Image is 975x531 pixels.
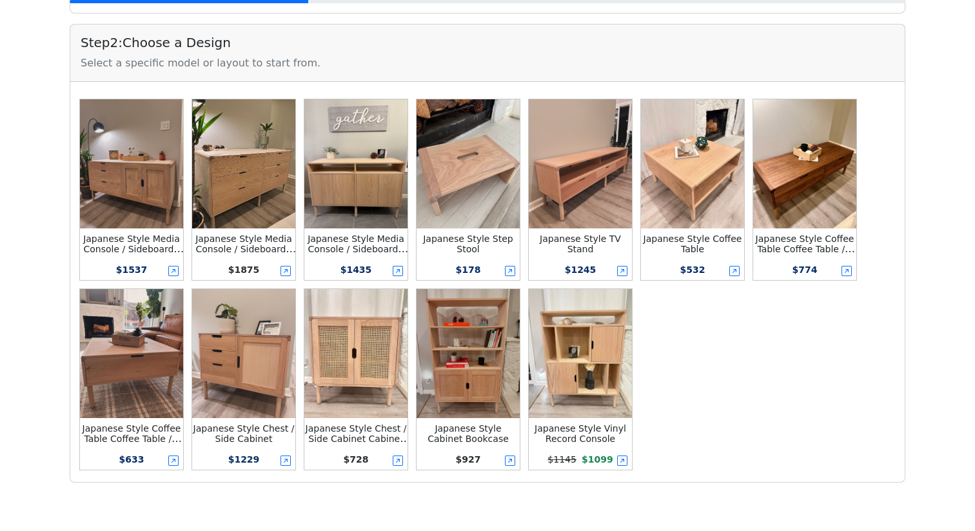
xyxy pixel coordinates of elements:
img: Japanese Style Chest / Side Cabinet [192,289,295,418]
span: $ 1875 [228,265,260,275]
span: $ 1245 [565,265,596,275]
img: Japanese Style Step Stool [417,99,520,228]
div: Japanese Style Media Console / Sideboard / Credenza Dresser w/ 6-drawer [192,234,295,254]
div: Japanese Style Media Console / Sideboard / Credenza [80,234,183,254]
img: Japanese Style Media Console / Sideboard / Credenza Media Console /w Top Shelf [304,99,408,228]
span: $ 1099 [582,454,613,465]
small: Japanese Style Media Console / Sideboard / Credenza Dresser w/ 6-drawer [195,234,296,275]
button: Japanese Style Cabinet BookcaseJapanese Style Cabinet Bookcase$927 [415,287,522,472]
small: Japanese Style Cabinet Bookcase [428,423,509,444]
img: Japanese Style Coffee Table Coffee Table /w 2-darwer [753,99,856,228]
small: Japanese Style Media Console / Sideboard / Credenza [83,234,184,265]
small: Japanese Style Chest / Side Cabinet [193,423,295,444]
small: Japanese Style Media Console / Sideboard / Credenza Media Console /w Top Shelf [308,234,408,275]
img: Japanese Style Vinyl Record Console [529,289,632,418]
div: Japanese Style Vinyl Record Console [529,423,632,444]
span: $ 1435 [340,265,372,275]
button: Japanese Style Coffee Table Coffee Table /w Darwer & ShelfJapanese Style Coffee Table Coffee Tabl... [78,287,185,472]
div: Japanese Style Step Stool [417,234,520,254]
button: Japanese Style TV StandJapanese Style TV Stand$1245 [527,97,634,282]
div: Japanese Style Media Console / Sideboard / Credenza Media Console /w Top Shelf [304,234,408,254]
span: $ 178 [456,265,481,275]
span: $ 1537 [116,265,148,275]
span: $ 927 [456,454,481,465]
div: Japanese Style Coffee Table Coffee Table /w 2-darwer [753,234,856,254]
small: Japanese Style Chest / Side Cabinet Cabinet /w 2-door [306,423,411,454]
small: Japanese Style Step Stool [423,234,513,254]
span: $ 1229 [228,454,260,465]
span: $ 774 [793,265,818,275]
small: Japanese Style TV Stand [540,234,621,254]
small: Japanese Style Vinyl Record Console [535,423,626,444]
div: Japanese Style Coffee Table Coffee Table /w Darwer & Shelf [80,423,183,444]
span: $ 633 [119,454,144,465]
span: $ 728 [344,454,369,465]
div: Japanese Style Chest / Side Cabinet Cabinet /w 2-door [304,423,408,444]
button: Japanese Style Coffee TableJapanese Style Coffee Table$532 [639,97,746,282]
button: Japanese Style Chest / Side CabinetJapanese Style Chest / Side Cabinet$1229 [190,287,297,472]
div: Japanese Style Cabinet Bookcase [417,423,520,444]
button: Japanese Style Vinyl Record ConsoleJapanese Style Vinyl Record Console$1145$1099 [527,287,634,472]
button: Japanese Style Media Console / Sideboard / Credenza Media Console /w Top ShelfJapanese Style Medi... [302,97,409,282]
img: Japanese Style Chest / Side Cabinet Cabinet /w 2-door [304,289,408,418]
button: Japanese Style Coffee Table Coffee Table /w 2-darwerJapanese Style Coffee Table Coffee Table /w 2... [751,97,858,282]
img: Japanese Style Cabinet Bookcase [417,289,520,418]
button: Japanese Style Step StoolJapanese Style Step Stool$178 [415,97,522,282]
button: Japanese Style Media Console / Sideboard / Credenza Dresser w/ 6-drawerJapanese Style Media Conso... [190,97,297,282]
h5: Step 2 : Choose a Design [81,35,894,50]
small: Japanese Style Coffee Table [644,234,742,254]
div: Select a specific model or layout to start from. [81,55,894,71]
small: Japanese Style Coffee Table Coffee Table /w 2-darwer [756,234,856,265]
span: $ 532 [680,265,705,275]
img: Japanese Style TV Stand [529,99,632,228]
img: Japanese Style Coffee Table [641,99,744,228]
div: Japanese Style Chest / Side Cabinet [192,423,295,444]
button: Japanese Style Media Console / Sideboard / CredenzaJapanese Style Media Console / Sideboard / Cre... [78,97,185,282]
div: Japanese Style Coffee Table [641,234,744,254]
img: Japanese Style Media Console / Sideboard / Credenza [80,99,183,228]
s: $ 1145 [547,454,576,465]
small: Japanese Style Coffee Table Coffee Table /w Darwer & Shelf [83,423,182,454]
button: Japanese Style Chest / Side Cabinet Cabinet /w 2-doorJapanese Style Chest / Side Cabinet Cabinet ... [302,287,409,472]
img: Japanese Style Coffee Table Coffee Table /w Darwer & Shelf [80,289,183,418]
div: Japanese Style TV Stand [529,234,632,254]
img: Japanese Style Media Console / Sideboard / Credenza Dresser w/ 6-drawer [192,99,295,228]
